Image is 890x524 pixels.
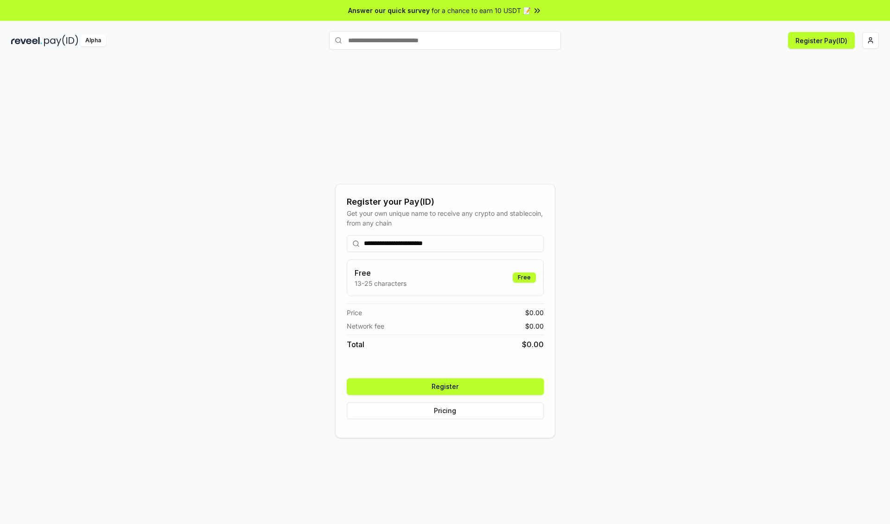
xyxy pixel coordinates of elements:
[513,272,536,283] div: Free
[355,278,407,288] p: 13-25 characters
[432,6,531,15] span: for a chance to earn 10 USDT 📝
[44,35,78,46] img: pay_id
[788,32,855,49] button: Register Pay(ID)
[522,339,544,350] span: $ 0.00
[525,308,544,317] span: $ 0.00
[355,267,407,278] h3: Free
[347,402,544,419] button: Pricing
[347,321,384,331] span: Network fee
[348,6,430,15] span: Answer our quick survey
[347,195,544,208] div: Register your Pay(ID)
[11,35,42,46] img: reveel_dark
[347,378,544,395] button: Register
[80,35,106,46] div: Alpha
[347,308,362,317] span: Price
[347,208,544,228] div: Get your own unique name to receive any crypto and stablecoin, from any chain
[525,321,544,331] span: $ 0.00
[347,339,364,350] span: Total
